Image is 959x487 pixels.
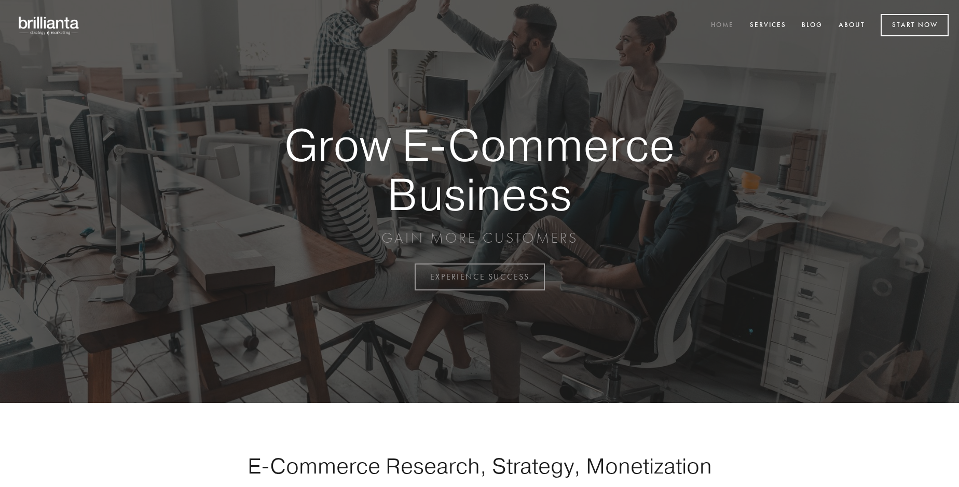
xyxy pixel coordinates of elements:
img: brillianta - research, strategy, marketing [10,10,88,40]
p: GAIN MORE CUSTOMERS [248,229,711,247]
a: About [832,17,872,34]
a: Services [743,17,793,34]
a: EXPERIENCE SUCCESS [415,263,545,290]
a: Start Now [881,14,949,36]
a: Blog [795,17,829,34]
h1: E-Commerce Research, Strategy, Monetization [215,453,744,479]
strong: Grow E-Commerce Business [248,120,711,218]
a: Home [704,17,741,34]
